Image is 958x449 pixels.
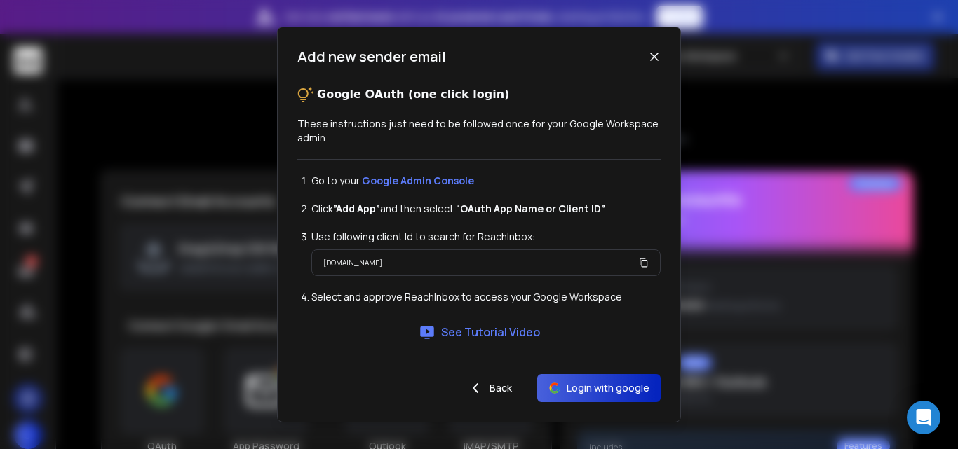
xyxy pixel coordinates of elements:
strong: ”Add App” [333,202,380,215]
p: Google OAuth (one click login) [317,86,509,103]
h1: Add new sender email [297,47,446,67]
a: Google Admin Console [362,174,474,187]
li: Use following client Id to search for ReachInbox: [311,230,661,244]
li: Click and then select [311,202,661,216]
li: Select and approve ReachInbox to access your Google Workspace [311,290,661,304]
div: Open Intercom Messenger [907,401,940,434]
button: Back [456,374,523,402]
a: See Tutorial Video [419,324,540,340]
button: Login with google [537,374,661,402]
p: These instructions just need to be followed once for your Google Workspace admin. [297,117,661,145]
p: [DOMAIN_NAME] [323,256,382,270]
li: Go to your [311,174,661,188]
strong: “OAuth App Name or Client ID” [456,202,605,215]
img: tips [297,86,314,103]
